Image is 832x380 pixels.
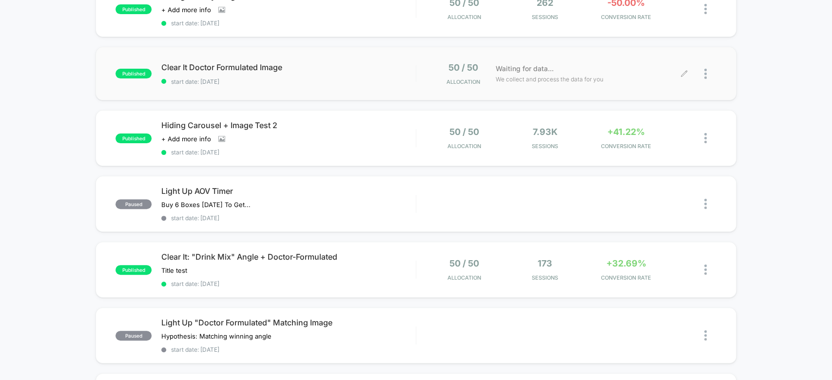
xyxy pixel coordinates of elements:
span: Allocation [446,78,480,85]
span: + Add more info [161,6,211,14]
img: close [704,199,707,209]
span: CONVERSION RATE [588,14,664,20]
span: Allocation [447,143,481,150]
span: published [116,133,152,143]
img: close [704,330,707,341]
span: published [116,69,152,78]
span: Clear It: "Drink Mix" Angle + Doctor-Formulated [161,252,415,262]
span: We collect and process the data for you [496,75,603,84]
span: start date: [DATE] [161,149,415,156]
span: 173 [538,258,552,268]
span: +32.69% [606,258,646,268]
span: paused [116,199,152,209]
span: start date: [DATE] [161,78,415,85]
span: start date: [DATE] [161,214,415,222]
span: Hypothesis: Matching winning angle [161,332,271,340]
span: 50 / 50 [448,62,478,73]
span: Title test [161,266,187,274]
img: close [704,4,707,14]
span: 50 / 50 [449,127,479,137]
span: 50 / 50 [449,258,479,268]
span: CONVERSION RATE [588,274,664,281]
span: start date: [DATE] [161,19,415,27]
span: + Add more info [161,135,211,143]
span: paused [116,331,152,341]
span: published [116,265,152,275]
span: +41.22% [607,127,645,137]
span: Hiding Carousel + Image Test 2 [161,120,415,130]
span: Sessions [507,274,583,281]
span: Light Up "Doctor Formulated" Matching Image [161,318,415,327]
span: Allocation [447,274,481,281]
img: close [704,69,707,79]
img: close [704,133,707,143]
img: close [704,265,707,275]
span: Sessions [507,14,583,20]
span: start date: [DATE] [161,346,415,353]
span: Light Up AOV Timer [161,186,415,196]
span: start date: [DATE] [161,280,415,287]
span: Buy 6 Boxes [DATE] To Get... [161,201,251,209]
span: Sessions [507,143,583,150]
span: published [116,4,152,14]
span: 7.93k [533,127,558,137]
span: Waiting for data... [496,63,554,74]
span: Clear It Doctor Formulated Image [161,62,415,72]
span: Allocation [447,14,481,20]
span: CONVERSION RATE [588,143,664,150]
